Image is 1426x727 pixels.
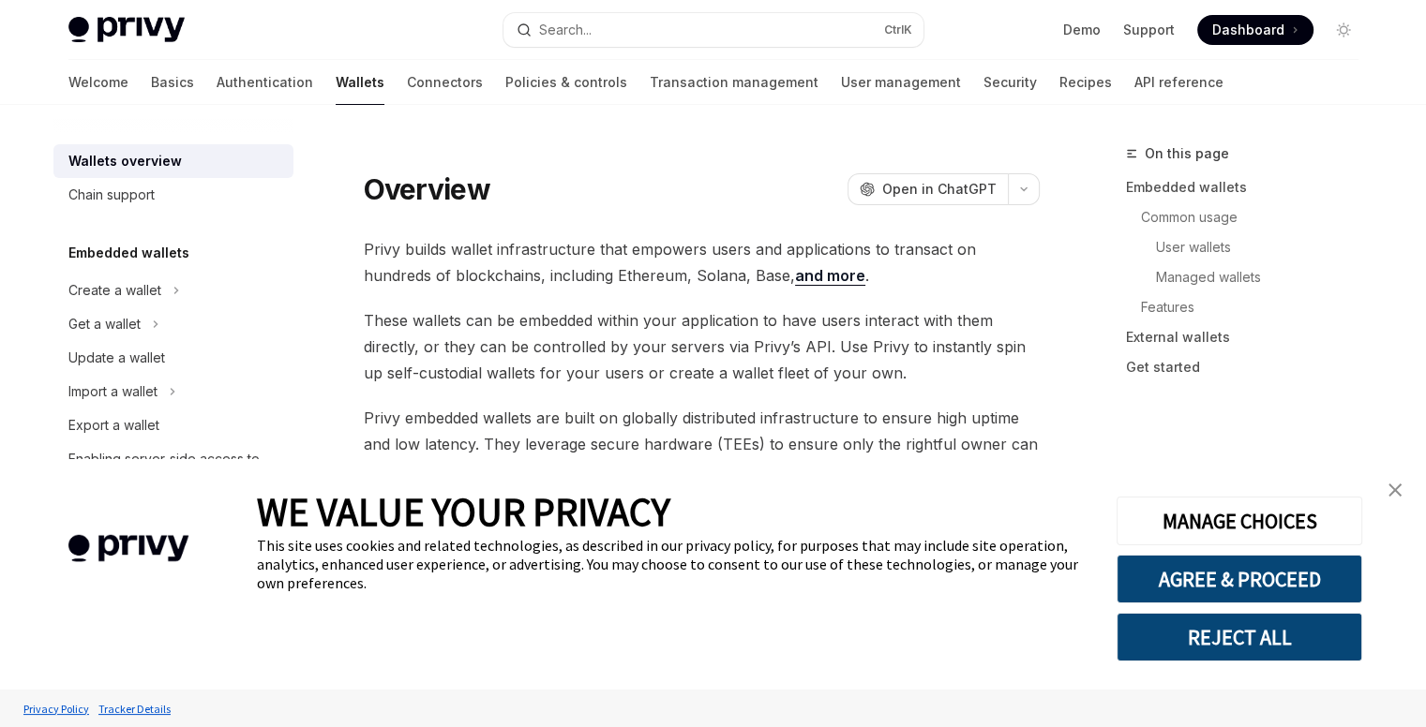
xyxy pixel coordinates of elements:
button: Toggle dark mode [1328,15,1358,45]
span: Open in ChatGPT [882,180,997,199]
button: Toggle Import a wallet section [53,375,293,408]
img: company logo [28,508,229,589]
a: Enabling server-side access to user wallets [53,442,293,498]
a: Get started [1126,352,1373,382]
img: light logo [68,17,185,43]
a: Managed wallets [1126,262,1373,292]
button: Open in ChatGPT [848,173,1008,205]
a: Privacy Policy [19,692,94,725]
div: Wallets overview [68,150,182,172]
a: User wallets [1126,232,1373,262]
a: Tracker Details [94,692,175,725]
div: This site uses cookies and related technologies, as described in our privacy policy, for purposes... [257,536,1088,592]
button: Open search [503,13,923,47]
span: Privy builds wallet infrastructure that empowers users and applications to transact on hundreds o... [364,236,1040,289]
a: Security [983,60,1037,105]
a: Export a wallet [53,408,293,442]
a: Connectors [407,60,483,105]
a: Features [1126,292,1373,322]
a: Welcome [68,60,128,105]
div: Enabling server-side access to user wallets [68,448,282,493]
button: REJECT ALL [1117,613,1362,661]
a: API reference [1134,60,1223,105]
div: Chain support [68,184,155,206]
div: Export a wallet [68,414,159,437]
a: and more [795,266,865,286]
button: Toggle Get a wallet section [53,307,293,341]
a: close banner [1376,471,1414,509]
img: close banner [1388,483,1402,497]
button: AGREE & PROCEED [1117,555,1362,603]
a: Transaction management [650,60,818,105]
a: Wallets [336,60,384,105]
a: Authentication [217,60,313,105]
a: Policies & controls [505,60,627,105]
button: Toggle Create a wallet section [53,274,293,307]
span: Ctrl K [884,22,912,37]
a: Chain support [53,178,293,212]
a: Embedded wallets [1126,172,1373,202]
a: Recipes [1059,60,1112,105]
span: On this page [1145,142,1229,165]
button: MANAGE CHOICES [1117,497,1362,545]
a: Wallets overview [53,144,293,178]
div: Update a wallet [68,347,165,369]
div: Search... [539,19,592,41]
div: Get a wallet [68,313,141,335]
span: These wallets can be embedded within your application to have users interact with them directly, ... [364,307,1040,386]
a: User management [841,60,961,105]
span: WE VALUE YOUR PRIVACY [257,487,670,536]
a: Common usage [1126,202,1373,232]
span: Dashboard [1212,21,1284,39]
a: Basics [151,60,194,105]
span: Privy embedded wallets are built on globally distributed infrastructure to ensure high uptime and... [364,405,1040,483]
h5: Embedded wallets [68,242,189,264]
a: Demo [1063,21,1101,39]
div: Import a wallet [68,380,158,403]
div: Create a wallet [68,279,161,302]
a: Dashboard [1197,15,1313,45]
h1: Overview [364,172,490,206]
a: Support [1123,21,1175,39]
a: Update a wallet [53,341,293,375]
a: External wallets [1126,322,1373,352]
